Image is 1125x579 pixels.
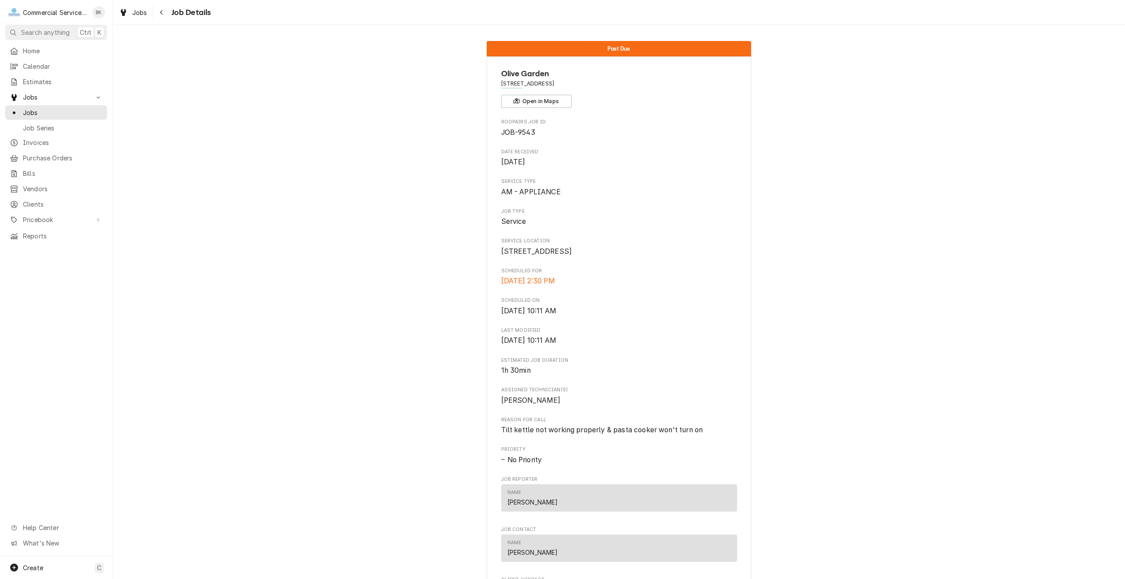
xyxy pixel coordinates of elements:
span: Clients [23,200,103,209]
span: Scheduled On [501,297,737,304]
a: Reports [5,229,107,243]
span: Date Received [501,148,737,156]
span: Date Received [501,157,737,167]
span: Scheduled For [501,276,737,286]
div: Service Type [501,178,737,197]
span: Service [501,217,526,226]
div: Job Reporter [501,476,737,516]
button: Navigate back [155,5,169,19]
div: Job Reporter List [501,484,737,515]
span: Home [23,46,103,56]
div: Estimated Job Duration [501,357,737,376]
span: What's New [23,538,102,548]
div: Last Modified [501,327,737,346]
div: Commercial Service Co.'s Avatar [8,6,20,19]
span: Scheduled For [501,267,737,275]
div: Date Received [501,148,737,167]
span: Reason For Call [501,425,737,435]
span: Estimated Job Duration [501,357,737,364]
span: Calendar [23,62,103,71]
span: Bills [23,169,103,178]
span: JOB-9543 [501,128,535,137]
span: [DATE] [501,158,525,166]
div: Commercial Service Co. [23,8,88,17]
span: [STREET_ADDRESS] [501,247,572,256]
span: Tilt kettle not working properly & pasta cooker won't turn on [501,426,703,434]
span: Jobs [23,93,89,102]
a: Go to Jobs [5,90,107,104]
span: Job Contact [501,526,737,533]
a: Invoices [5,135,107,150]
span: Ctrl [80,28,91,37]
a: Go to What's New [5,536,107,550]
span: Service Type [501,187,737,197]
span: [DATE] 2:30 PM [501,277,555,285]
span: Estimates [23,77,103,86]
span: Job Series [23,123,103,133]
div: Name [507,489,558,507]
a: Bills [5,166,107,181]
span: [DATE] 10:11 AM [501,307,556,315]
div: [PERSON_NAME] [507,548,558,557]
span: Roopairs Job ID [501,119,737,126]
a: Purchase Orders [5,151,107,165]
div: Job Contact [501,526,737,566]
span: Address [501,80,737,88]
span: Purchase Orders [23,153,103,163]
span: Job Reporter [501,476,737,483]
span: C [97,563,101,572]
div: BK [93,6,105,19]
span: Past Due [607,46,630,52]
span: Search anything [21,28,70,37]
div: Status [487,41,751,56]
div: Job Contact List [501,534,737,565]
span: K [97,28,101,37]
a: Job Series [5,121,107,135]
span: Assigned Technician(s) [501,395,737,406]
span: Reason For Call [501,416,737,423]
span: Job Type [501,216,737,227]
span: Name [501,68,737,80]
span: Create [23,564,43,572]
span: Last Modified [501,335,737,346]
span: Priority [501,455,737,465]
span: [PERSON_NAME] [501,396,561,405]
div: Priority [501,446,737,465]
a: Calendar [5,59,107,74]
span: Reports [23,231,103,241]
div: Client Information [501,68,737,108]
span: Vendors [23,184,103,193]
div: Name [507,539,522,546]
div: Assigned Technician(s) [501,386,737,405]
div: Name [507,489,522,496]
div: No Priority [501,455,737,465]
span: Last Modified [501,327,737,334]
button: Search anythingCtrlK [5,25,107,40]
span: Scheduled On [501,306,737,316]
div: Name [507,539,558,557]
span: Job Details [169,7,211,19]
span: Service Location [501,246,737,257]
span: Priority [501,446,737,453]
a: Jobs [5,105,107,120]
span: Roopairs Job ID [501,127,737,138]
span: Pricebook [23,215,89,224]
div: [PERSON_NAME] [507,497,558,507]
span: Jobs [132,8,147,17]
a: Clients [5,197,107,212]
a: Vendors [5,182,107,196]
span: Assigned Technician(s) [501,386,737,393]
a: Estimates [5,74,107,89]
span: Job Type [501,208,737,215]
span: Jobs [23,108,103,117]
span: AM - APPLIANCE [501,188,561,196]
div: Roopairs Job ID [501,119,737,137]
a: Go to Help Center [5,520,107,535]
div: Scheduled For [501,267,737,286]
a: Jobs [115,5,151,20]
div: Reason For Call [501,416,737,435]
a: Home [5,44,107,58]
div: Scheduled On [501,297,737,316]
span: Estimated Job Duration [501,365,737,376]
button: Open in Maps [501,95,572,108]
